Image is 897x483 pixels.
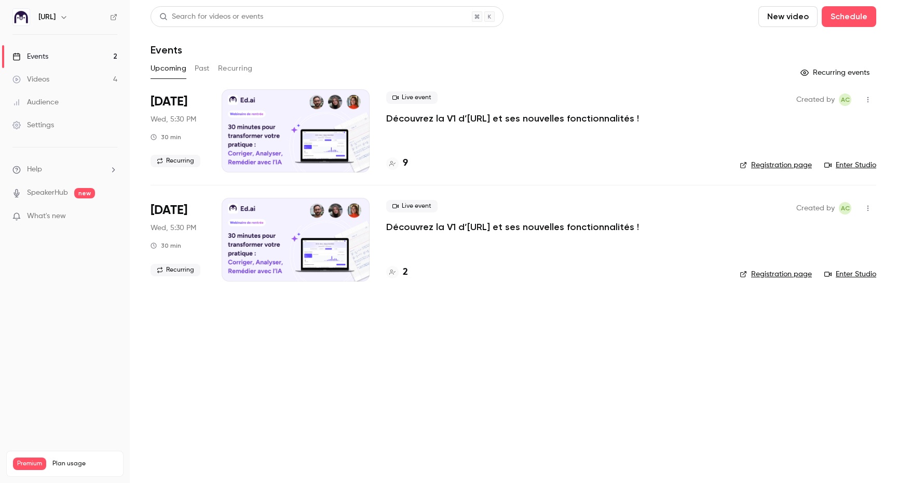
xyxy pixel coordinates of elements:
span: Recurring [151,155,200,167]
a: Découvrez la V1 d’[URL] et ses nouvelles fonctionnalités ! [386,112,639,125]
span: Wed, 5:30 PM [151,114,196,125]
div: 30 min [151,133,181,141]
a: Registration page [740,269,812,279]
button: Recurring events [796,64,876,81]
img: Ed.ai [13,9,30,25]
span: [DATE] [151,202,187,219]
a: Registration page [740,160,812,170]
a: Enter Studio [824,269,876,279]
div: Videos [12,74,49,85]
button: Past [195,60,210,77]
span: Recurring [151,264,200,276]
iframe: Noticeable Trigger [105,212,117,221]
div: Search for videos or events [159,11,263,22]
a: 2 [386,265,408,279]
button: Schedule [822,6,876,27]
span: new [74,188,95,198]
a: 9 [386,156,408,170]
li: help-dropdown-opener [12,164,117,175]
span: [DATE] [151,93,187,110]
span: Created by [796,93,835,106]
span: Premium [13,458,46,470]
h6: [URL] [38,12,56,22]
span: Live event [386,91,438,104]
h4: 2 [403,265,408,279]
a: Enter Studio [824,160,876,170]
span: AC [841,93,850,106]
span: Wed, 5:30 PM [151,223,196,233]
span: AC [841,202,850,214]
button: Recurring [218,60,253,77]
div: Sep 24 Wed, 5:30 PM (Europe/Paris) [151,89,205,172]
div: Audience [12,97,59,108]
a: SpeakerHub [27,187,68,198]
div: 30 min [151,242,181,250]
h4: 9 [403,156,408,170]
button: Upcoming [151,60,186,77]
div: Events [12,51,48,62]
span: Plan usage [52,460,117,468]
span: Created by [796,202,835,214]
span: Alison Chopard [839,202,851,214]
span: Help [27,164,42,175]
div: Settings [12,120,54,130]
button: New video [758,6,818,27]
span: Alison Chopard [839,93,851,106]
div: Oct 1 Wed, 5:30 PM (Europe/Paris) [151,198,205,281]
span: Live event [386,200,438,212]
span: What's new [27,211,66,222]
h1: Events [151,44,182,56]
a: Découvrez la V1 d’[URL] et ses nouvelles fonctionnalités ! [386,221,639,233]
